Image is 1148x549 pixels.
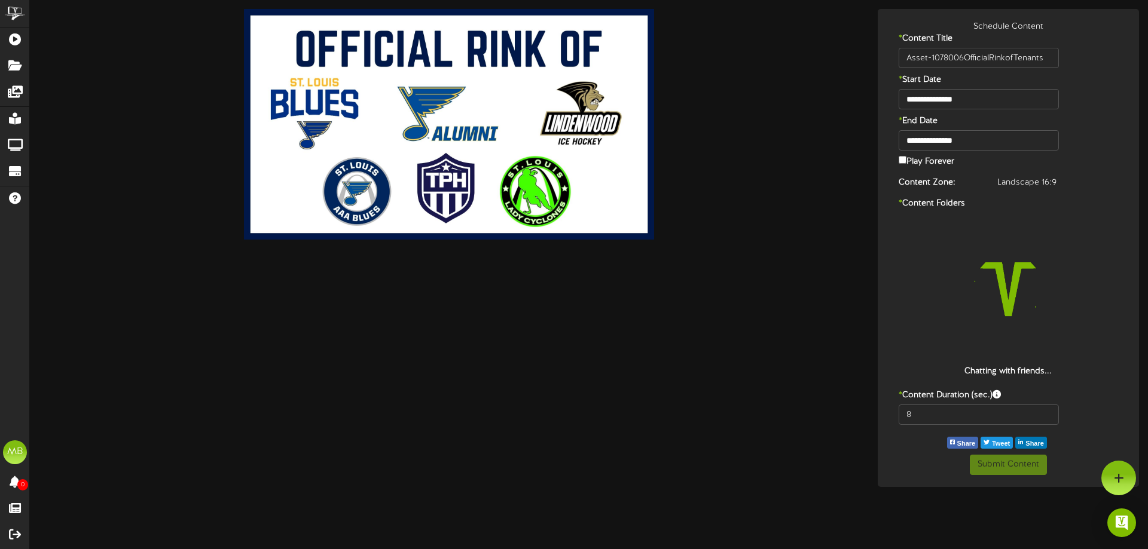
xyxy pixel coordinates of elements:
label: Play Forever [899,154,954,168]
span: Tweet [990,437,1012,450]
span: Share [955,437,978,450]
span: 0 [17,479,28,490]
strong: Chatting with friends... [964,367,1052,376]
div: Landscape 16:9 [988,177,1127,189]
label: End Date [890,115,1048,127]
label: Content Zone: [890,177,989,189]
label: Start Date [890,74,1048,86]
span: Share [1023,437,1046,450]
div: Schedule Content [881,21,1137,33]
button: Share [1015,437,1047,449]
label: Content Folders [890,198,1128,210]
button: Submit Content [970,455,1047,475]
div: Open Intercom Messenger [1107,508,1136,537]
input: Play Forever [899,156,906,164]
div: MB [3,440,27,464]
label: Content Title [890,33,1048,45]
img: loading-spinner-5.png [932,213,1085,366]
button: Tweet [981,437,1013,449]
button: Share [947,437,979,449]
input: Title of this Content [899,48,1059,68]
label: Content Duration (sec.) [890,389,1128,401]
